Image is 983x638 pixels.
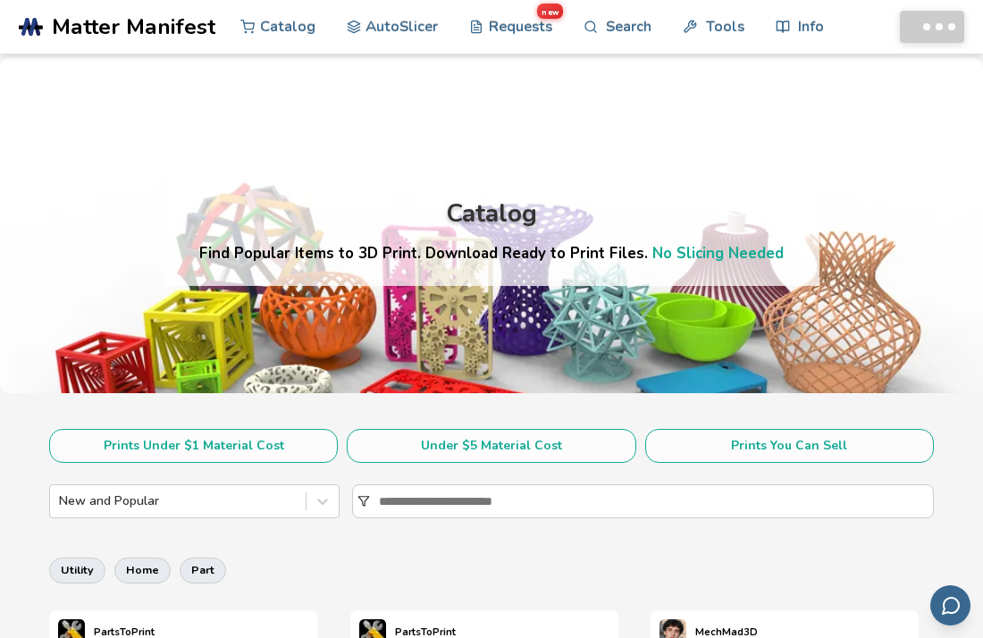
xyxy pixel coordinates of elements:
[930,585,970,625] button: Send feedback via email
[52,14,215,39] span: Matter Manifest
[347,429,635,463] button: Under $5 Material Cost
[199,243,784,264] h4: Find Popular Items to 3D Print. Download Ready to Print Files.
[446,200,537,228] div: Catalog
[49,429,338,463] button: Prints Under $1 Material Cost
[114,558,171,583] button: home
[180,558,226,583] button: part
[652,243,784,264] a: No Slicing Needed
[59,494,63,508] input: New and Popular
[537,4,564,20] span: new
[645,429,934,463] button: Prints You Can Sell
[49,558,105,583] button: utility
